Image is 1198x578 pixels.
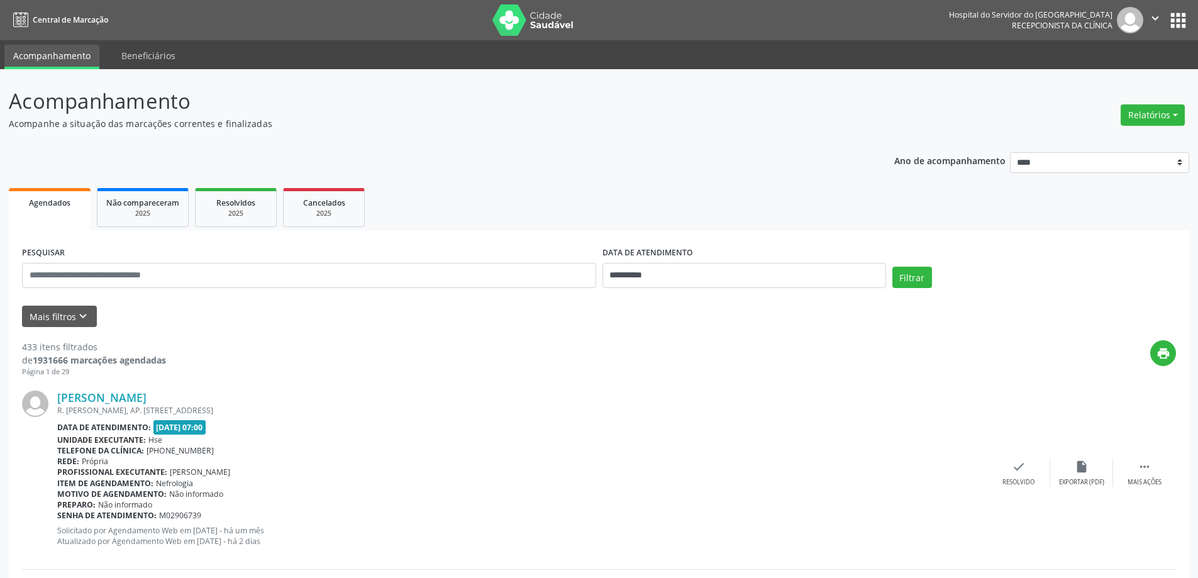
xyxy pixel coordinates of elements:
[153,420,206,435] span: [DATE] 07:00
[892,267,932,288] button: Filtrar
[106,197,179,208] span: Não compareceram
[303,197,345,208] span: Cancelados
[1143,7,1167,33] button: 
[98,499,152,510] span: Não informado
[22,340,166,353] div: 433 itens filtrados
[22,243,65,263] label: PESQUISAR
[1128,478,1162,487] div: Mais ações
[216,197,255,208] span: Resolvidos
[949,9,1112,20] div: Hospital do Servidor do [GEOGRAPHIC_DATA]
[1138,460,1151,474] i: 
[22,367,166,377] div: Página 1 de 29
[33,354,166,366] strong: 1931666 marcações agendadas
[106,209,179,218] div: 2025
[9,9,108,30] a: Central de Marcação
[57,405,987,416] div: R. [PERSON_NAME], AP. [STREET_ADDRESS]
[113,45,184,67] a: Beneficiários
[602,243,693,263] label: DATA DE ATENDIMENTO
[1075,460,1089,474] i: insert_drive_file
[1121,104,1185,126] button: Relatórios
[1150,340,1176,366] button: print
[169,489,223,499] span: Não informado
[148,435,162,445] span: Hse
[1012,460,1026,474] i: check
[57,525,987,547] p: Solicitado por Agendamento Web em [DATE] - há um mês Atualizado por Agendamento Web em [DATE] - h...
[76,309,90,323] i: keyboard_arrow_down
[33,14,108,25] span: Central de Marcação
[1117,7,1143,33] img: img
[22,306,97,328] button: Mais filtroskeyboard_arrow_down
[9,86,835,117] p: Acompanhamento
[82,456,108,467] span: Própria
[1012,20,1112,31] span: Recepcionista da clínica
[1059,478,1104,487] div: Exportar (PDF)
[204,209,267,218] div: 2025
[159,510,201,521] span: M02906739
[57,445,144,456] b: Telefone da clínica:
[292,209,355,218] div: 2025
[22,391,48,417] img: img
[170,467,230,477] span: [PERSON_NAME]
[57,467,167,477] b: Profissional executante:
[894,152,1006,168] p: Ano de acompanhamento
[1167,9,1189,31] button: apps
[147,445,214,456] span: [PHONE_NUMBER]
[57,499,96,510] b: Preparo:
[4,45,99,69] a: Acompanhamento
[156,478,193,489] span: Nefrologia
[57,478,153,489] b: Item de agendamento:
[1148,11,1162,25] i: 
[57,435,146,445] b: Unidade executante:
[9,117,835,130] p: Acompanhe a situação das marcações correntes e finalizadas
[57,456,79,467] b: Rede:
[57,510,157,521] b: Senha de atendimento:
[57,489,167,499] b: Motivo de agendamento:
[29,197,70,208] span: Agendados
[1002,478,1034,487] div: Resolvido
[57,391,147,404] a: [PERSON_NAME]
[57,422,151,433] b: Data de atendimento:
[1156,347,1170,360] i: print
[22,353,166,367] div: de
